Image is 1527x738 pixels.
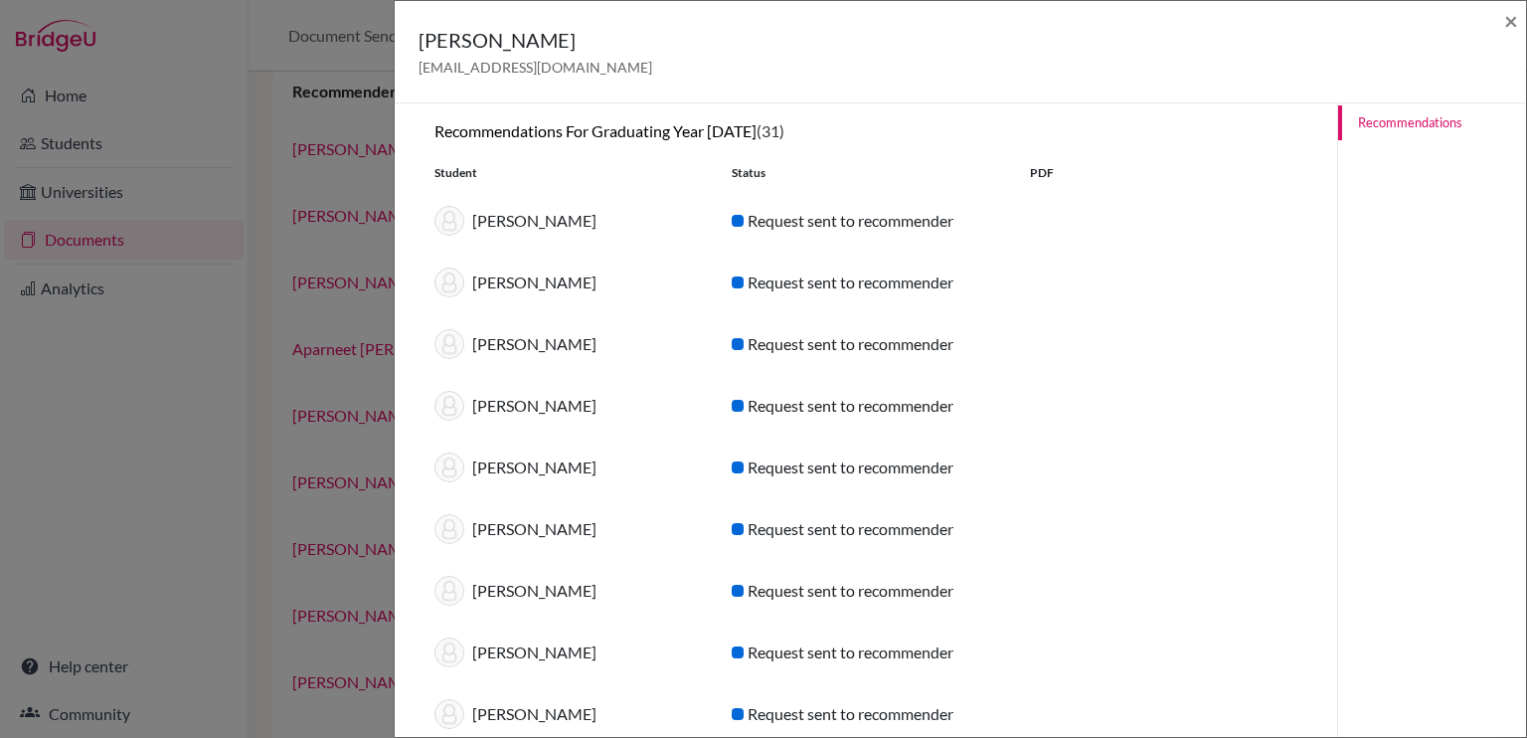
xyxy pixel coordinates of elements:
[717,209,1014,233] div: Request sent to recommender
[420,576,717,606] div: [PERSON_NAME]
[434,576,464,606] img: thumb_default-9baad8e6c595f6d87dbccf3bc005204999cb094ff98a76d4c88bb8097aa52fd3.png
[1504,6,1518,35] span: ×
[420,391,717,421] div: [PERSON_NAME]
[717,702,1014,726] div: Request sent to recommender
[717,164,1014,182] div: Status
[434,391,464,421] img: thumb_default-9baad8e6c595f6d87dbccf3bc005204999cb094ff98a76d4c88bb8097aa52fd3.png
[717,641,1014,664] div: Request sent to recommender
[434,453,464,482] img: thumb_default-9baad8e6c595f6d87dbccf3bc005204999cb094ff98a76d4c88bb8097aa52fd3.png
[420,638,717,667] div: [PERSON_NAME]
[434,638,464,667] img: thumb_default-9baad8e6c595f6d87dbccf3bc005204999cb094ff98a76d4c88bb8097aa52fd3.png
[434,699,464,729] img: thumb_default-9baad8e6c595f6d87dbccf3bc005204999cb094ff98a76d4c88bb8097aa52fd3.png
[420,268,717,297] div: [PERSON_NAME]
[717,517,1014,541] div: Request sent to recommender
[1504,9,1518,33] button: Close
[419,25,652,55] h5: [PERSON_NAME]
[420,329,717,359] div: [PERSON_NAME]
[717,394,1014,418] div: Request sent to recommender
[717,271,1014,294] div: Request sent to recommender
[434,268,464,297] img: thumb_default-9baad8e6c595f6d87dbccf3bc005204999cb094ff98a76d4c88bb8097aa52fd3.png
[1015,164,1312,182] div: PDF
[717,332,1014,356] div: Request sent to recommender
[420,206,717,236] div: [PERSON_NAME]
[1338,105,1526,140] a: Recommendations
[434,514,464,544] img: thumb_default-9baad8e6c595f6d87dbccf3bc005204999cb094ff98a76d4c88bb8097aa52fd3.png
[419,59,652,76] span: [EMAIL_ADDRESS][DOMAIN_NAME]
[420,699,717,729] div: [PERSON_NAME]
[420,453,717,482] div: [PERSON_NAME]
[420,514,717,544] div: [PERSON_NAME]
[434,121,1297,140] h6: Recommendations for graduating year [DATE]
[717,579,1014,603] div: Request sent to recommender
[420,164,717,182] div: Student
[434,329,464,359] img: thumb_default-9baad8e6c595f6d87dbccf3bc005204999cb094ff98a76d4c88bb8097aa52fd3.png
[434,206,464,236] img: thumb_default-9baad8e6c595f6d87dbccf3bc005204999cb094ff98a76d4c88bb8097aa52fd3.png
[717,456,1014,479] div: Request sent to recommender
[757,121,784,140] span: (31)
